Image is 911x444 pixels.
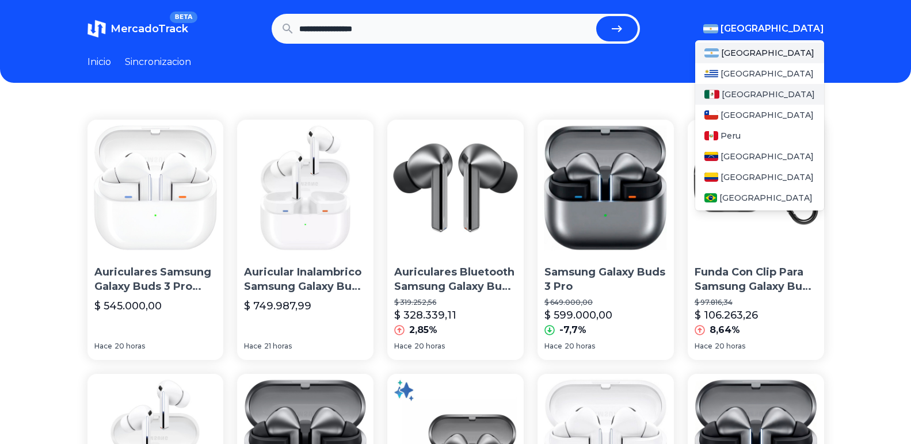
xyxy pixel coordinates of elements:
[688,120,824,360] a: Funda Con Clip Para Samsung Galaxy Buds 3/buds 3 Pro Con MosFunda Con Clip Para Samsung Galaxy Bu...
[87,120,224,256] img: Auriculares Samsung Galaxy Buds 3 Pro White Ai Blanco
[704,90,719,99] img: Mexico
[721,151,814,162] span: [GEOGRAPHIC_DATA]
[695,105,824,125] a: Chile[GEOGRAPHIC_DATA]
[110,22,188,35] span: MercadoTrack
[394,298,517,307] p: $ 319.252,56
[721,22,824,36] span: [GEOGRAPHIC_DATA]
[394,307,456,323] p: $ 328.339,11
[721,68,814,79] span: [GEOGRAPHIC_DATA]
[244,265,367,294] p: Auricular Inalambrico Samsung Galaxy Buds 3 Pro Original
[704,152,718,161] img: Venezuela
[721,130,741,141] span: Peru
[695,187,824,208] a: Brasil[GEOGRAPHIC_DATA]
[695,63,824,84] a: Uruguay[GEOGRAPHIC_DATA]
[695,298,817,307] p: $ 97.816,34
[721,171,814,183] span: [GEOGRAPHIC_DATA]
[94,342,112,351] span: Hace
[559,323,586,337] p: -7,7%
[704,48,719,58] img: Argentina
[544,307,612,323] p: $ 599.000,00
[721,109,814,121] span: [GEOGRAPHIC_DATA]
[394,265,517,294] p: Auriculares Bluetooth Samsung Galaxy Buds 3 Pro Air Con Canc
[387,120,524,256] img: Auriculares Bluetooth Samsung Galaxy Buds 3 Pro Air Con Canc
[695,84,824,105] a: Mexico[GEOGRAPHIC_DATA]
[538,120,674,256] img: Samsung Galaxy Buds 3 Pro
[87,120,224,360] a: Auriculares Samsung Galaxy Buds 3 Pro White Ai BlancoAuriculares Samsung Galaxy Buds 3 Pro White ...
[695,167,824,187] a: Colombia[GEOGRAPHIC_DATA]
[695,265,817,294] p: Funda Con Clip Para Samsung Galaxy Buds 3/buds 3 Pro Con Mos
[264,342,292,351] span: 21 horas
[115,342,145,351] span: 20 horas
[721,47,814,59] span: [GEOGRAPHIC_DATA]
[703,22,824,36] button: [GEOGRAPHIC_DATA]
[704,110,718,120] img: Chile
[414,342,445,351] span: 20 horas
[565,342,595,351] span: 20 horas
[94,298,162,314] p: $ 545.000,00
[695,146,824,167] a: Venezuela[GEOGRAPHIC_DATA]
[94,265,217,294] p: Auriculares Samsung Galaxy Buds 3 Pro White [PERSON_NAME]
[715,342,745,351] span: 20 horas
[544,265,667,294] p: Samsung Galaxy Buds 3 Pro
[170,12,197,23] span: BETA
[394,342,412,351] span: Hace
[704,193,718,202] img: Brasil
[688,120,824,256] img: Funda Con Clip Para Samsung Galaxy Buds 3/buds 3 Pro Con Mos
[125,55,191,69] a: Sincronizacion
[703,24,718,33] img: Argentina
[710,323,740,337] p: 8,64%
[722,89,815,100] span: [GEOGRAPHIC_DATA]
[695,342,712,351] span: Hace
[695,307,758,323] p: $ 106.263,26
[704,69,718,78] img: Uruguay
[544,342,562,351] span: Hace
[87,20,188,38] a: MercadoTrackBETA
[387,120,524,360] a: Auriculares Bluetooth Samsung Galaxy Buds 3 Pro Air Con CancAuriculares Bluetooth Samsung Galaxy ...
[695,125,824,146] a: PeruPeru
[695,43,824,63] a: Argentina[GEOGRAPHIC_DATA]
[87,20,106,38] img: MercadoTrack
[704,173,718,182] img: Colombia
[244,298,311,314] p: $ 749.987,99
[544,298,667,307] p: $ 649.000,00
[719,192,813,204] span: [GEOGRAPHIC_DATA]
[704,131,718,140] img: Peru
[244,342,262,351] span: Hace
[409,323,437,337] p: 2,85%
[237,120,373,256] img: Auricular Inalambrico Samsung Galaxy Buds 3 Pro Original
[237,120,373,360] a: Auricular Inalambrico Samsung Galaxy Buds 3 Pro OriginalAuricular Inalambrico Samsung Galaxy Buds...
[538,120,674,360] a: Samsung Galaxy Buds 3 ProSamsung Galaxy Buds 3 Pro$ 649.000,00$ 599.000,00-7,7%Hace20 horas
[87,55,111,69] a: Inicio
